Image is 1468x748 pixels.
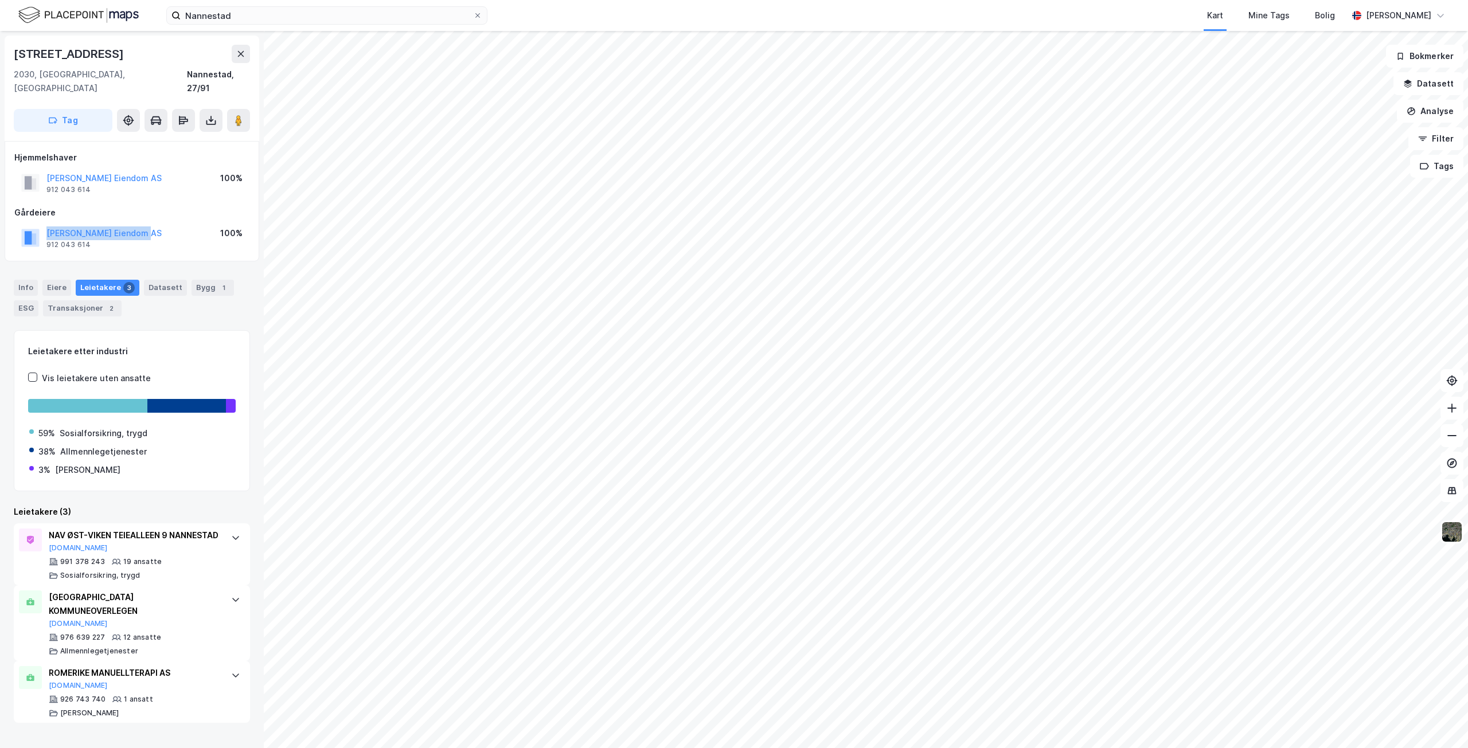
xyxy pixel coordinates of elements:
[60,426,147,440] div: Sosialforsikring, trygd
[1366,9,1431,22] div: [PERSON_NAME]
[14,68,187,95] div: 2030, [GEOGRAPHIC_DATA], [GEOGRAPHIC_DATA]
[106,303,117,314] div: 2
[49,543,108,553] button: [DOMAIN_NAME]
[181,7,473,24] input: Søk på adresse, matrikkel, gårdeiere, leietakere eller personer
[49,619,108,628] button: [DOMAIN_NAME]
[1393,72,1463,95] button: Datasett
[42,371,151,385] div: Vis leietakere uten ansatte
[60,695,106,704] div: 926 743 740
[28,344,236,358] div: Leietakere etter industri
[124,695,153,704] div: 1 ansatt
[123,282,135,293] div: 3
[46,185,91,194] div: 912 043 614
[123,633,161,642] div: 12 ansatte
[14,206,249,220] div: Gårdeiere
[14,109,112,132] button: Tag
[18,5,139,25] img: logo.f888ab2527a4732fd821a326f86c7f29.svg
[38,445,56,459] div: 38%
[14,280,38,296] div: Info
[1248,9,1290,22] div: Mine Tags
[60,557,105,566] div: 991 378 243
[192,280,234,296] div: Bygg
[49,590,220,618] div: [GEOGRAPHIC_DATA] KOMMUNEOVERLEGEN
[123,557,162,566] div: 19 ansatte
[38,426,55,440] div: 59%
[49,528,220,542] div: NAV ØST-VIKEN TEIEALLEEN 9 NANNESTAD
[144,280,187,296] div: Datasett
[60,571,140,580] div: Sosialforsikring, trygd
[1411,693,1468,748] div: Kontrollprogram for chat
[60,708,119,718] div: [PERSON_NAME]
[46,240,91,249] div: 912 043 614
[1386,45,1463,68] button: Bokmerker
[60,445,147,459] div: Allmennlegetjenester
[14,45,126,63] div: [STREET_ADDRESS]
[218,282,229,293] div: 1
[1397,100,1463,123] button: Analyse
[187,68,250,95] div: Nannestad, 27/91
[49,681,108,690] button: [DOMAIN_NAME]
[60,647,138,656] div: Allmennlegetjenester
[76,280,139,296] div: Leietakere
[220,171,243,185] div: 100%
[55,463,120,477] div: [PERSON_NAME]
[1441,521,1463,543] img: 9k=
[14,151,249,165] div: Hjemmelshaver
[1207,9,1223,22] div: Kart
[42,280,71,296] div: Eiere
[49,666,220,680] div: ROMERIKE MANUELLTERAPI AS
[1410,155,1463,178] button: Tags
[1315,9,1335,22] div: Bolig
[43,300,122,316] div: Transaksjoner
[38,463,50,477] div: 3%
[14,300,38,316] div: ESG
[60,633,105,642] div: 976 639 227
[14,505,250,519] div: Leietakere (3)
[1408,127,1463,150] button: Filter
[1411,693,1468,748] iframe: Chat Widget
[220,226,243,240] div: 100%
